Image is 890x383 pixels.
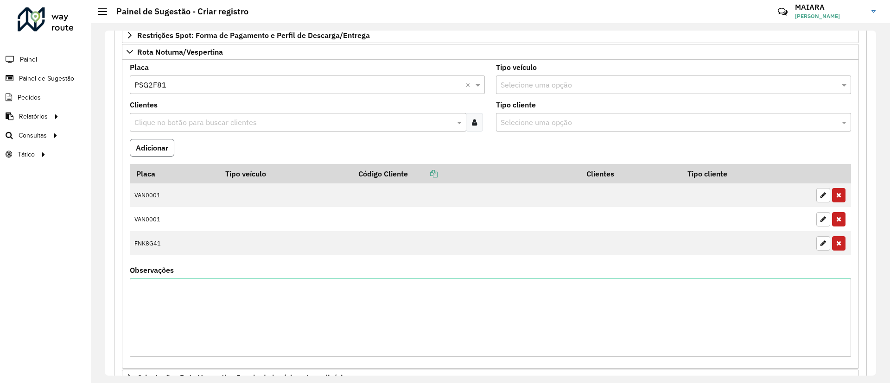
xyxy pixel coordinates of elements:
button: Adicionar [130,139,174,157]
span: Painel de Sugestão [19,74,74,83]
span: Orientações Rota Vespertina Janela de horário extraordinária [137,374,347,381]
span: Painel [20,55,37,64]
a: Contato Rápido [773,2,793,22]
td: VAN0001 [130,207,219,231]
span: Relatórios [19,112,48,121]
span: Restrições Spot: Forma de Pagamento e Perfil de Descarga/Entrega [137,31,370,39]
label: Observações [130,264,174,276]
td: FNK8G41 [130,231,219,255]
h2: Painel de Sugestão - Criar registro [107,6,248,17]
th: Código Cliente [352,164,580,183]
span: Pedidos [18,93,41,102]
a: Restrições Spot: Forma de Pagamento e Perfil de Descarga/Entrega [122,27,859,43]
th: Clientes [580,164,681,183]
div: Rota Noturna/Vespertina [122,60,859,369]
label: Placa [130,62,149,73]
label: Tipo veículo [496,62,537,73]
a: Rota Noturna/Vespertina [122,44,859,60]
th: Tipo veículo [219,164,352,183]
th: Tipo cliente [681,164,812,183]
td: VAN0001 [130,183,219,207]
label: Tipo cliente [496,99,536,110]
a: Copiar [408,169,438,178]
span: Tático [18,150,35,159]
span: Rota Noturna/Vespertina [137,48,223,56]
label: Clientes [130,99,158,110]
h3: MAIARA [795,3,865,12]
th: Placa [130,164,219,183]
span: Clear all [465,79,473,90]
span: [PERSON_NAME] [795,12,865,20]
span: Consultas [19,131,47,140]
